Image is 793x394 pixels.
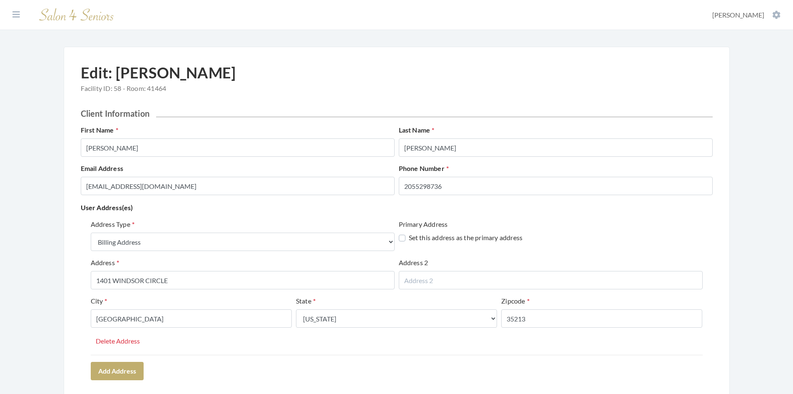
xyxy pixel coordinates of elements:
p: User Address(es) [81,202,713,213]
input: Zipcode [501,309,702,328]
label: State [296,296,316,306]
label: Last Name [399,125,435,135]
input: Enter Phone Number [399,177,713,195]
button: Delete Address [91,334,145,348]
label: Address Type [91,219,135,229]
label: Phone Number [399,163,449,173]
input: Address [91,271,395,289]
input: Address 2 [399,271,703,289]
label: Primary Address [399,219,448,229]
img: Salon 4 Seniors [35,5,118,25]
input: Enter Last Name [399,138,713,157]
label: Address [91,258,119,268]
label: Zipcode [501,296,529,306]
span: Facility ID: 58 - Room: 41464 [81,83,236,93]
label: City [91,296,107,306]
h1: Edit: [PERSON_NAME] [81,64,236,98]
span: [PERSON_NAME] [712,11,764,19]
label: Email Address [81,163,124,173]
button: [PERSON_NAME] [710,10,783,20]
input: City [91,309,292,328]
button: Add Address [91,362,144,380]
input: Enter First Name [81,138,395,157]
h2: Client Information [81,108,713,118]
input: Enter Email Address [81,177,395,195]
label: Set this address as the primary address [399,233,523,243]
label: First Name [81,125,118,135]
label: Address 2 [399,258,428,268]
